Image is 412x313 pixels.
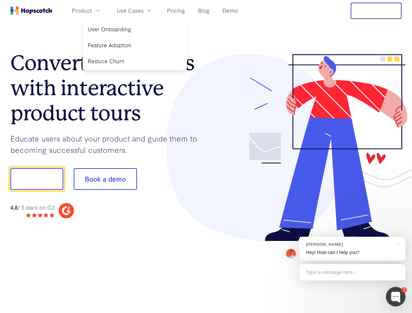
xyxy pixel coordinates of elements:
[10,7,52,15] a: Home
[74,168,137,190] button: Book a demo
[85,22,184,36] a: User Onboarding
[72,7,92,15] span: Product
[195,5,212,16] a: Blog
[10,203,54,212] div: / 5 stars on G2
[10,133,206,155] p: Educate users about your product and guide them to becoming successful customers.
[299,264,405,280] div: Type a message here...
[164,5,188,16] a: Pricing
[10,203,18,211] strong: 4.8
[306,241,392,247] div: [PERSON_NAME]
[351,3,402,19] button: Free Trial
[117,7,144,15] span: Use Cases
[113,5,157,16] button: Use Cases
[401,287,407,293] div: 1
[85,38,184,52] a: Feature Adoption
[10,168,63,190] button: Show me!
[306,249,399,256] p: Hey! How can I help you?
[68,5,105,16] button: Product
[10,51,206,126] h1: Convert more trials with interactive product tours
[286,249,296,259] img: Mark Spera
[220,5,240,16] a: Demo
[85,54,184,68] a: Reduce Churn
